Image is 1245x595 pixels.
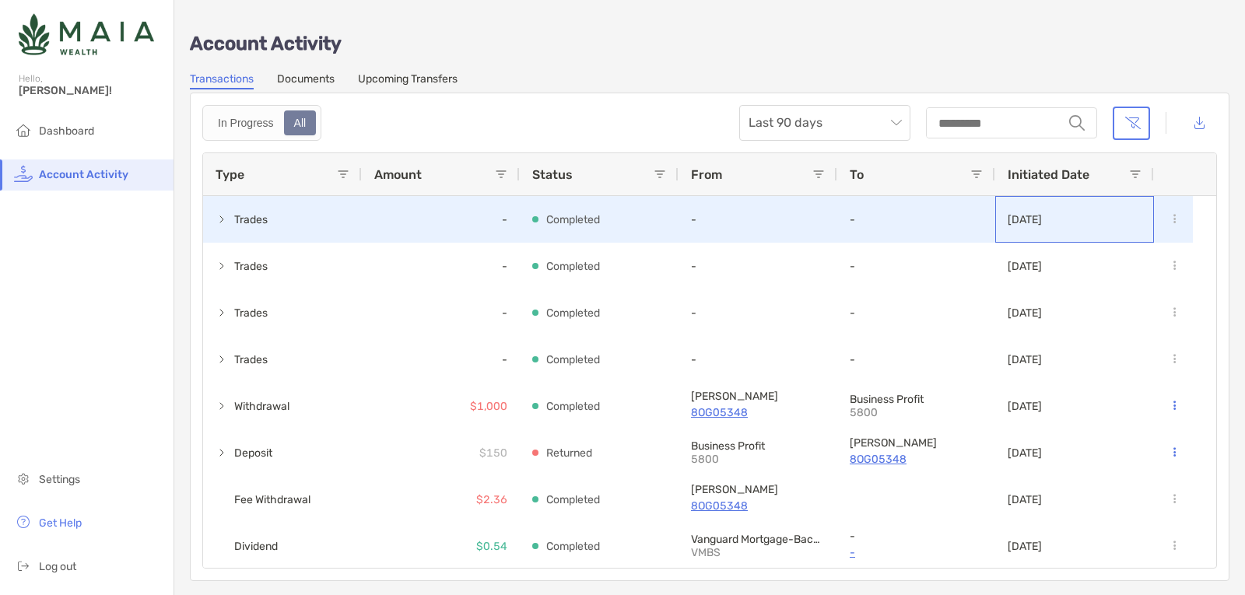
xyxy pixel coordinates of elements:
span: Amount [374,167,422,182]
div: - [362,243,520,289]
button: Clear filters [1113,107,1150,140]
div: - [362,289,520,336]
span: Trades [234,254,268,279]
span: From [691,167,722,182]
span: Initiated Date [1008,167,1089,182]
span: Settings [39,473,80,486]
img: settings icon [14,469,33,488]
span: Trades [234,207,268,233]
p: Returned [546,443,592,463]
img: Zoe Logo [19,6,154,62]
span: Withdrawal [234,394,289,419]
span: To [850,167,864,182]
p: Roth IRA [691,483,825,496]
a: 8OG05348 [850,450,983,469]
span: Dashboard [39,124,94,138]
p: [DATE] [1008,540,1042,553]
p: Vanguard Mortgage-Backed Securities ETF [691,533,825,546]
span: Dividend [234,534,278,559]
p: 5800 [691,453,800,466]
div: - [362,196,520,243]
img: activity icon [14,164,33,183]
p: [DATE] [1008,353,1042,366]
img: input icon [1069,115,1085,131]
div: - [362,336,520,383]
span: [PERSON_NAME]! [19,84,164,97]
img: logout icon [14,556,33,575]
p: Account Activity [190,34,1229,54]
span: Trades [234,300,268,326]
div: segmented control [202,105,321,141]
p: - [850,530,983,543]
span: Last 90 days [749,106,901,140]
span: Status [532,167,573,182]
p: Business Profit [850,393,983,406]
p: Completed [546,303,600,323]
span: Log out [39,560,76,573]
p: - [850,260,983,273]
a: Upcoming Transfers [358,72,458,89]
span: Deposit [234,440,272,466]
p: $150 [479,443,507,463]
span: Fee Withdrawal [234,487,310,513]
p: VMBS [691,546,800,559]
p: Completed [546,257,600,276]
img: get-help icon [14,513,33,531]
p: - [691,353,825,366]
p: - [691,306,825,320]
p: - [691,260,825,273]
p: - [850,213,983,226]
p: Completed [546,537,600,556]
p: [DATE] [1008,493,1042,506]
a: Transactions [190,72,254,89]
a: Documents [277,72,335,89]
span: Trades [234,347,268,373]
a: 8OG05348 [691,496,825,516]
a: 8OG05348 [691,403,825,422]
p: - [691,213,825,226]
div: All [286,112,315,134]
p: - [850,306,983,320]
p: [DATE] [1008,446,1042,460]
p: [DATE] [1008,306,1042,320]
p: Business Profit [691,439,825,453]
p: Completed [546,397,600,416]
p: $2.36 [476,490,507,509]
span: Type [216,167,244,182]
p: - [850,353,983,366]
p: [DATE] [1008,260,1042,273]
p: Roth IRA [691,390,825,403]
p: Completed [546,210,600,229]
p: $1,000 [470,397,507,416]
p: Roth IRA [850,436,983,450]
img: household icon [14,121,33,139]
a: - [850,543,983,562]
p: [DATE] [1008,400,1042,413]
span: Account Activity [39,168,128,181]
p: [DATE] [1008,213,1042,226]
p: $0.54 [476,537,507,556]
span: Get Help [39,516,82,530]
p: 5800 [850,406,959,419]
p: Completed [546,350,600,369]
p: Completed [546,490,600,509]
div: In Progress [209,112,282,134]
